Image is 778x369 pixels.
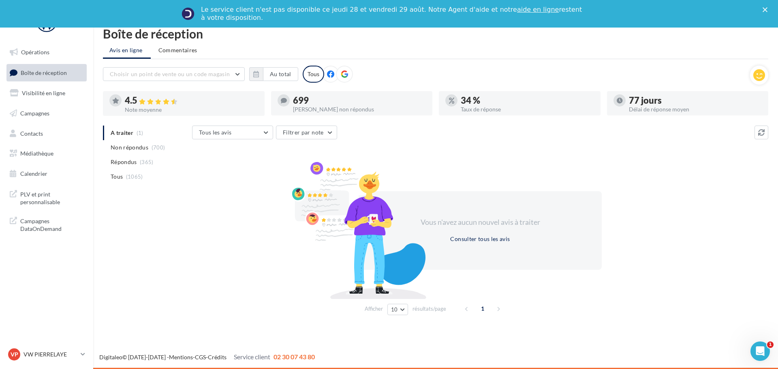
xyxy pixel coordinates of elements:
span: Campagnes [20,110,49,117]
p: VW PIERRELAYE [24,350,77,358]
a: Contacts [5,125,88,142]
button: Tous les avis [192,126,273,139]
a: VP VW PIERRELAYE [6,347,87,362]
span: (700) [152,144,165,151]
a: Campagnes DataOnDemand [5,212,88,236]
span: Opérations [21,49,49,55]
span: Médiathèque [20,150,53,157]
a: Crédits [208,354,227,360]
a: Visibilité en ligne [5,85,88,102]
span: Choisir un point de vente ou un code magasin [110,70,230,77]
div: Taux de réponse [461,107,594,112]
button: Choisir un point de vente ou un code magasin [103,67,245,81]
div: Note moyenne [125,107,258,113]
button: Consulter tous les avis [447,234,513,244]
div: 699 [293,96,426,105]
button: Filtrer par note [276,126,337,139]
button: Au total [263,67,298,81]
div: [PERSON_NAME] non répondus [293,107,426,112]
img: Profile image for Service-Client [182,7,194,20]
span: Commentaires [158,46,197,54]
span: 1 [476,302,489,315]
div: 34 % [461,96,594,105]
a: Mentions [169,354,193,360]
span: résultats/page [413,305,446,313]
a: Calendrier [5,165,88,182]
span: Contacts [20,130,43,137]
div: Le service client n'est pas disponible ce jeudi 28 et vendredi 29 août. Notre Agent d'aide et not... [201,6,583,22]
span: Tous les avis [199,129,232,136]
span: PLV et print personnalisable [20,189,83,206]
span: (1065) [126,173,143,180]
button: Au total [249,67,298,81]
iframe: Intercom live chat [750,341,770,361]
span: 02 30 07 43 80 [274,353,315,360]
span: 10 [391,306,398,313]
div: Tous [303,66,324,83]
a: Boîte de réception [5,64,88,81]
span: © [DATE]-[DATE] - - - [99,354,315,360]
span: Visibilité en ligne [22,90,65,96]
a: aide en ligne [517,6,559,13]
div: 4.5 [125,96,258,105]
span: Tous [111,173,123,181]
a: Opérations [5,44,88,61]
span: Service client [234,353,270,360]
span: (365) [140,159,154,165]
div: Boîte de réception [103,28,768,40]
div: Délai de réponse moyen [629,107,762,112]
a: Digitaleo [99,354,122,360]
span: Boîte de réception [21,69,67,76]
div: Fermer [763,7,771,12]
span: Répondus [111,158,137,166]
span: Afficher [365,305,383,313]
a: Campagnes [5,105,88,122]
span: 1 [767,341,774,348]
div: Vous n'avez aucun nouvel avis à traiter [410,217,550,228]
div: 77 jours [629,96,762,105]
button: 10 [387,304,408,315]
span: VP [11,350,18,358]
a: CGS [195,354,206,360]
span: Non répondus [111,143,148,151]
a: PLV et print personnalisable [5,186,88,209]
a: Médiathèque [5,145,88,162]
span: Calendrier [20,170,47,177]
span: Campagnes DataOnDemand [20,215,83,233]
